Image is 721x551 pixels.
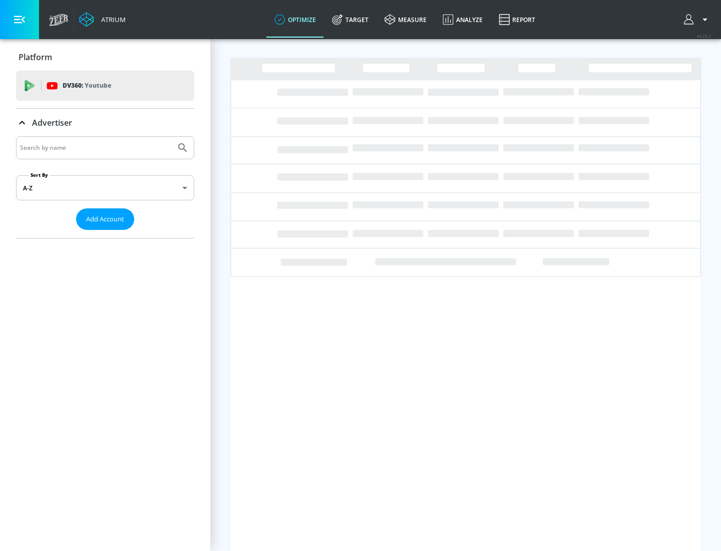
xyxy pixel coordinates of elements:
p: Advertiser [32,117,72,128]
input: Search by name [20,141,172,154]
div: Advertiser [16,136,194,238]
button: Add Account [76,208,134,230]
a: Target [324,2,377,38]
p: Youtube [85,80,111,91]
span: Add Account [86,213,124,225]
div: Platform [16,43,194,71]
p: Platform [19,52,52,63]
span: v 4.25.2 [697,33,711,39]
div: A-Z [16,175,194,200]
a: optimize [266,2,324,38]
div: Advertiser [16,109,194,137]
label: Sort By [29,172,50,178]
a: Report [491,2,543,38]
nav: list of Advertiser [16,230,194,238]
a: Analyze [435,2,491,38]
a: Atrium [79,12,126,27]
a: measure [377,2,435,38]
div: Atrium [97,15,126,24]
div: DV360: Youtube [16,71,194,101]
p: DV360: [63,80,111,91]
